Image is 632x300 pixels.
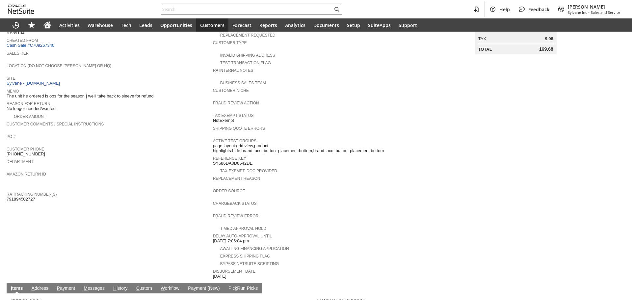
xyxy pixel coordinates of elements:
a: Items [9,286,25,292]
a: Department [7,159,34,164]
a: Setup [343,18,364,32]
span: k [235,286,237,291]
a: Reports [255,18,281,32]
a: Disbursement Date [213,269,256,274]
a: Sales Rep [7,51,29,56]
a: Tax Exempt. Doc Provided [220,169,277,173]
svg: logo [8,5,34,14]
span: Leads [139,22,152,28]
span: Feedback [528,6,549,13]
span: SuiteApps [368,22,391,28]
span: - [588,10,590,15]
svg: Shortcuts [28,21,36,29]
a: Delay Auto-Approval Until [213,234,272,238]
a: Amazon Return ID [7,172,46,177]
a: Forecast [228,18,255,32]
span: Reports [259,22,277,28]
span: P [57,286,60,291]
a: Tech [117,18,135,32]
a: Tax [478,36,486,41]
a: Order Amount [14,114,46,119]
a: Total [478,47,492,52]
span: H [113,286,117,291]
a: Support [395,18,421,32]
a: Active Test Groups [213,139,256,143]
span: [DATE] 7:06:04 pm [213,238,249,244]
a: Messages [82,286,106,292]
span: Documents [313,22,339,28]
svg: Search [333,5,341,13]
a: Reference Key [213,156,246,161]
span: A [32,286,35,291]
span: 169.68 [539,46,553,52]
span: Customers [200,22,224,28]
span: C [136,286,140,291]
a: Order Source [213,189,245,193]
a: Customer Type [213,41,247,45]
span: M [84,286,88,291]
a: Recent Records [8,18,24,32]
div: Shortcuts [24,18,39,32]
a: Address [30,286,50,292]
a: Warehouse [84,18,117,32]
span: y [194,286,196,291]
span: Analytics [285,22,305,28]
span: Opportunities [160,22,192,28]
span: Tech [121,22,131,28]
a: RA Internal Notes [213,68,253,73]
a: Analytics [281,18,309,32]
span: Support [399,22,417,28]
a: Payment (New) [186,286,221,292]
a: Customer Comments / Special Instructions [7,122,104,126]
span: Sales and Service [591,10,620,15]
a: Timed Approval Hold [220,226,266,231]
span: Setup [347,22,360,28]
svg: Recent Records [12,21,20,29]
span: I [11,286,12,291]
a: Home [39,18,55,32]
span: Forecast [232,22,251,28]
svg: Home [43,21,51,29]
a: Fraud Review Action [213,101,259,105]
a: Opportunities [156,18,196,32]
a: Customer Phone [7,147,44,151]
span: 9.98 [545,36,553,41]
span: Help [499,6,510,13]
a: Invalid Shipping Address [220,53,275,58]
span: Sylvane Inc [568,10,587,15]
a: Reason For Return [7,101,50,106]
a: Documents [309,18,343,32]
a: Site [7,76,15,81]
a: Awaiting Financing Application [220,246,289,251]
a: Business Sales Team [220,81,266,85]
a: Payment [55,286,77,292]
a: Replacement reason [213,176,260,181]
a: Memo [7,89,19,94]
a: SuiteApps [364,18,395,32]
span: The unit he ordered is oos for the season | we'll take back to sleeve for refund [7,94,154,99]
span: 791894502727 [7,197,35,202]
a: Location (Do Not Choose [PERSON_NAME] or HQ) [7,64,111,68]
a: Bypass NetSuite Scripting [220,261,279,266]
a: Created From [7,38,38,43]
a: Custom [135,286,154,292]
span: SY686DA0D8642DE [213,161,253,166]
a: Tax Exempt Status [213,113,254,118]
a: Customer Niche [213,88,249,93]
a: Cash Sale #C709267340 [7,43,54,48]
a: Leads [135,18,156,32]
a: Sylvane - [DOMAIN_NAME] [7,81,62,86]
span: page layout:grid view,product highlights:hide,brand_acc_button_placement:bottom,brand_acc_button_... [213,143,416,153]
a: Workflow [159,286,181,292]
a: Express Shipping Flag [220,254,270,259]
a: Customers [196,18,228,32]
span: [PHONE_NUMBER] [7,151,45,157]
a: Replacement Requested [220,33,276,38]
input: Search [161,5,333,13]
a: Fraud Review Error [213,214,259,218]
a: Activities [55,18,84,32]
a: History [112,286,129,292]
span: W [161,286,165,291]
span: [PERSON_NAME] [568,4,620,10]
span: Warehouse [88,22,113,28]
